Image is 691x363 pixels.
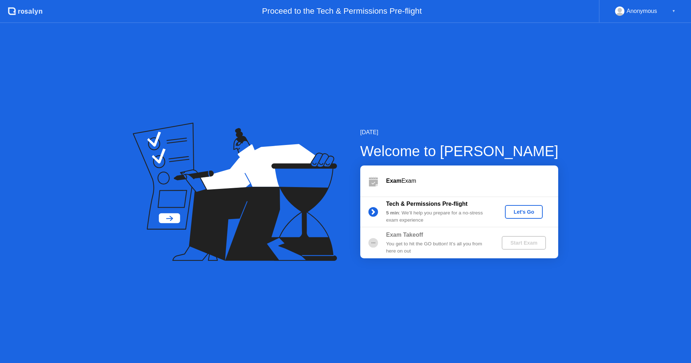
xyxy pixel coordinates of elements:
div: ▼ [672,6,676,16]
b: Tech & Permissions Pre-flight [386,201,468,207]
button: Start Exam [502,236,546,250]
b: 5 min [386,210,399,215]
button: Let's Go [505,205,543,219]
div: Start Exam [505,240,543,246]
div: You get to hit the GO button! It’s all you from here on out [386,240,490,255]
b: Exam [386,178,402,184]
div: Let's Go [508,209,540,215]
div: Anonymous [627,6,657,16]
div: Welcome to [PERSON_NAME] [360,140,559,162]
div: [DATE] [360,128,559,137]
div: Exam [386,177,558,185]
div: : We’ll help you prepare for a no-stress exam experience [386,209,490,224]
b: Exam Takeoff [386,232,423,238]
